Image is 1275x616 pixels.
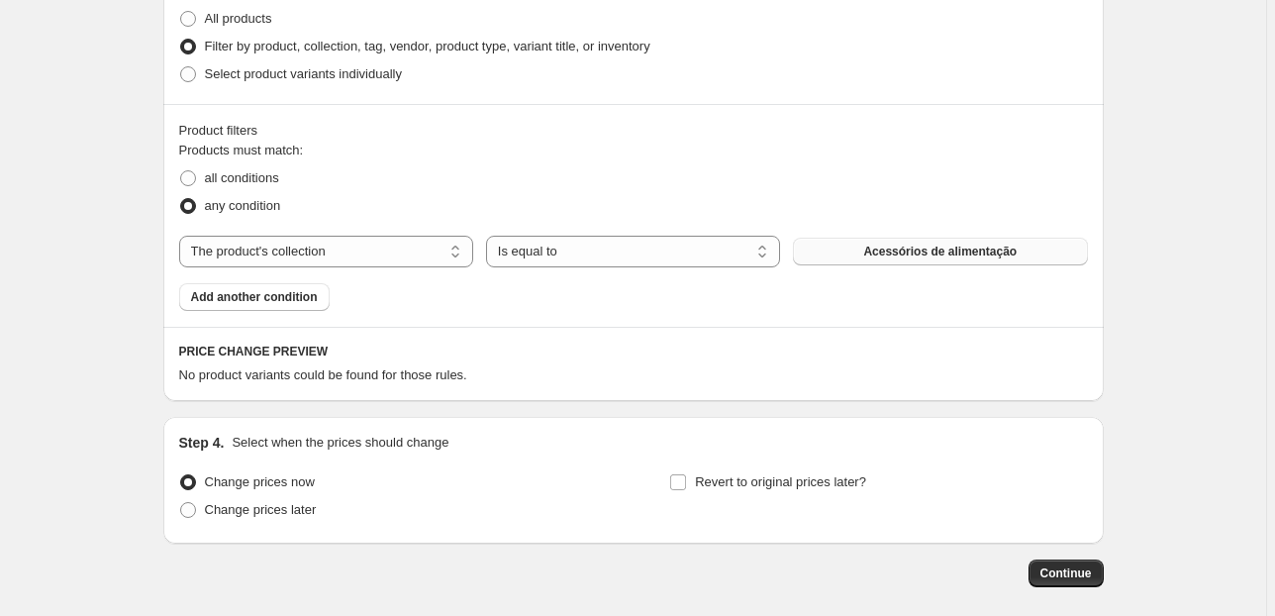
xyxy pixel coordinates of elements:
span: Add another condition [191,289,318,305]
span: Filter by product, collection, tag, vendor, product type, variant title, or inventory [205,39,650,53]
span: All products [205,11,272,26]
span: Continue [1040,565,1092,581]
span: Products must match: [179,143,304,157]
button: Add another condition [179,283,330,311]
span: Change prices later [205,502,317,517]
h2: Step 4. [179,433,225,453]
span: any condition [205,198,281,213]
span: Revert to original prices later? [695,474,866,489]
button: Continue [1029,560,1104,587]
p: Select when the prices should change [232,433,448,453]
span: Acessórios de alimentação [863,244,1017,259]
span: Select product variants individually [205,66,402,81]
span: Change prices now [205,474,315,489]
span: all conditions [205,170,279,185]
div: Product filters [179,121,1088,141]
h6: PRICE CHANGE PREVIEW [179,344,1088,359]
span: No product variants could be found for those rules. [179,367,467,382]
button: Acessórios de alimentação [793,238,1087,265]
